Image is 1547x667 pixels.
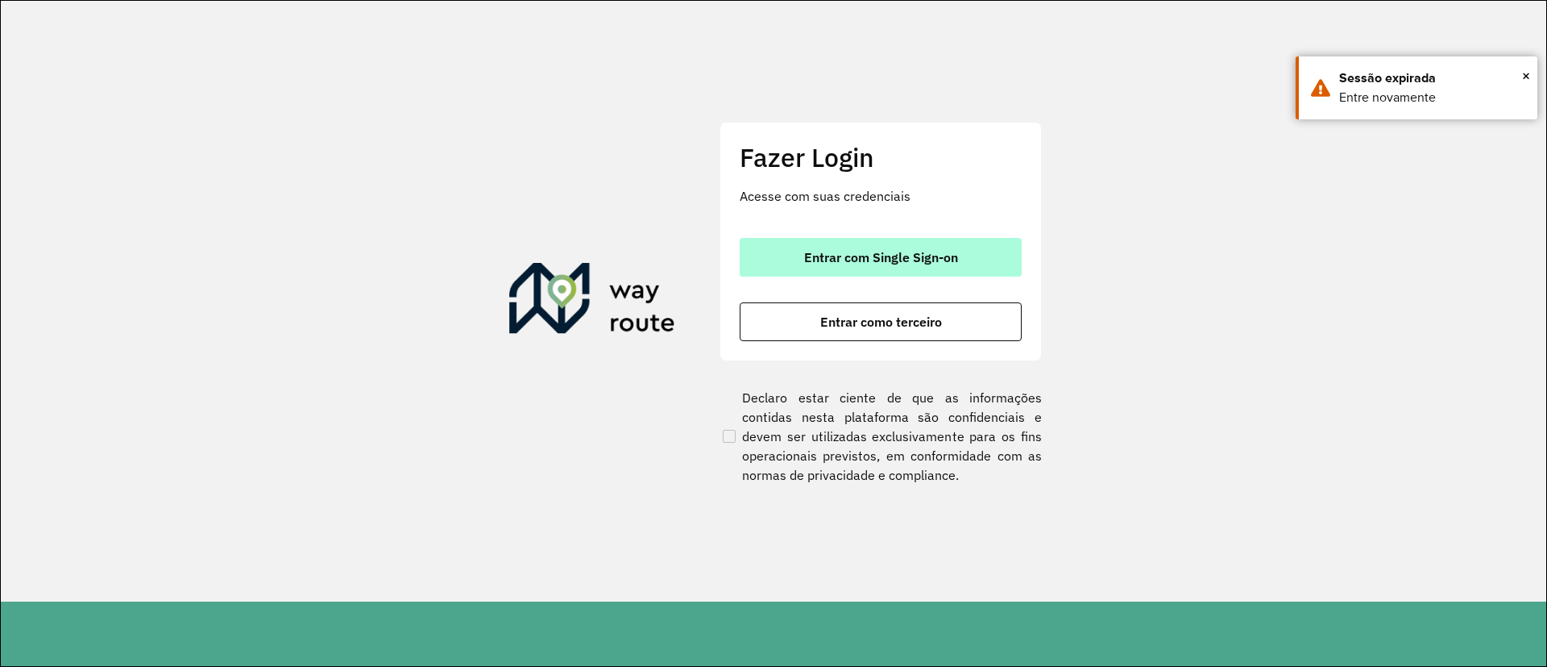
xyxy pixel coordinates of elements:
[720,388,1042,485] label: Declaro estar ciente de que as informações contidas nesta plataforma são confidenciais e devem se...
[509,263,675,340] img: Roteirizador AmbevTech
[820,315,942,328] span: Entrar como terceiro
[740,302,1022,341] button: button
[740,142,1022,173] h2: Fazer Login
[740,238,1022,277] button: button
[1522,64,1530,88] span: ×
[740,186,1022,206] p: Acesse com suas credenciais
[1339,88,1525,107] div: Entre novamente
[1339,69,1525,88] div: Sessão expirada
[1522,64,1530,88] button: Close
[804,251,958,264] span: Entrar com Single Sign-on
